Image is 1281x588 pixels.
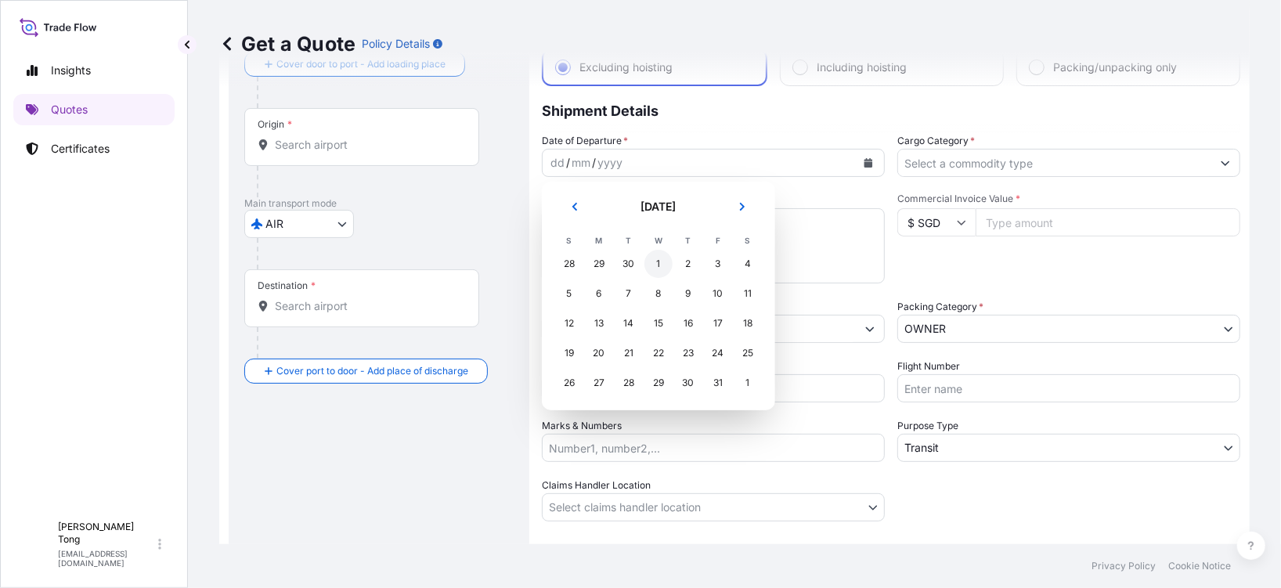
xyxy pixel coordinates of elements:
div: Wednesday, 8 October 2025 [644,280,673,308]
div: Sunday, 26 October 2025 [555,369,583,397]
div: Tuesday, 14 October 2025 [615,309,643,337]
div: Sunday, 5 October 2025 [555,280,583,308]
div: Thursday, 23 October 2025 [674,339,702,367]
div: Wednesday, 29 October 2025 [644,369,673,397]
th: W [644,232,673,249]
div: Sunday, 12 October 2025 [555,309,583,337]
div: Saturday, 1 November 2025 [734,369,762,397]
div: Sunday, 19 October 2025 [555,339,583,367]
table: October 2025 [554,232,763,398]
div: Tuesday, 21 October 2025 [615,339,643,367]
div: Saturday, 18 October 2025 [734,309,762,337]
p: Shipment Details [542,86,1240,133]
div: Tuesday, 30 September 2025 [615,250,643,278]
div: Saturday, 4 October 2025 [734,250,762,278]
div: Friday, 10 October 2025 [704,280,732,308]
p: Policy Details [362,36,430,52]
div: Friday, 24 October 2025 [704,339,732,367]
div: Tuesday, 7 October 2025 [615,280,643,308]
h2: [DATE] [601,199,716,215]
div: Saturday, 25 October 2025 [734,339,762,367]
div: Monday, 29 September 2025 [585,250,613,278]
div: Sunday, 28 September 2025 [555,250,583,278]
th: T [673,232,703,249]
div: Friday, 31 October 2025 [704,369,732,397]
p: Get a Quote [219,31,355,56]
div: Thursday, 2 October 2025 [674,250,702,278]
button: Next [725,194,760,219]
div: Tuesday, 28 October 2025 [615,369,643,397]
div: Monday, 20 October 2025 [585,339,613,367]
th: M [584,232,614,249]
div: Thursday, 30 October 2025 [674,369,702,397]
th: T [614,232,644,249]
th: F [703,232,733,249]
button: Previous [558,194,592,219]
th: S [554,232,584,249]
div: Thursday, 16 October 2025 [674,309,702,337]
div: October 2025 [554,194,763,398]
div: Wednesday, 15 October 2025 [644,309,673,337]
div: Friday, 17 October 2025 [704,309,732,337]
div: Friday, 3 October 2025 [704,250,732,278]
section: Calendar [542,182,775,410]
th: S [733,232,763,249]
div: Saturday, 11 October 2025 [734,280,762,308]
div: Monday, 13 October 2025 [585,309,613,337]
div: Monday, 27 October 2025 [585,369,613,397]
div: Monday, 6 October 2025 [585,280,613,308]
div: Wednesday, 22 October 2025 [644,339,673,367]
div: Thursday, 9 October 2025 [674,280,702,308]
div: Wednesday, 1 October 2025 [644,250,673,278]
